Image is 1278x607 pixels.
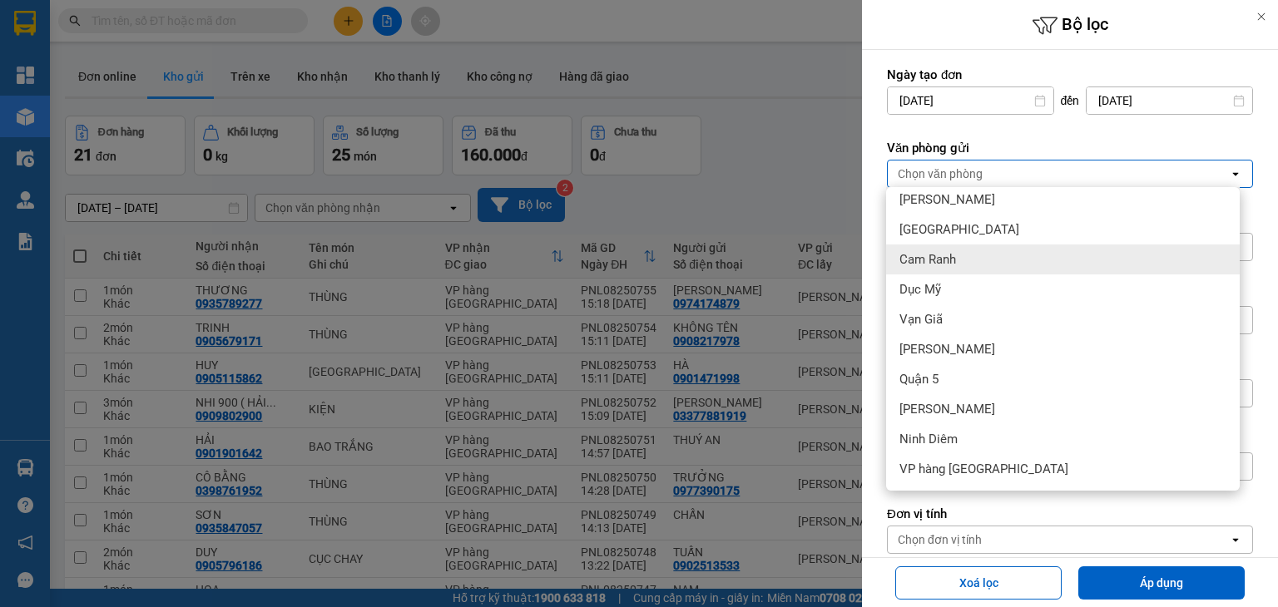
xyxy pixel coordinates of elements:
span: Cam Ranh [899,251,956,268]
input: Select a date. [888,87,1053,114]
svg: open [1229,533,1242,546]
span: Quận 5 [899,371,939,387]
span: Dục Mỹ [899,281,941,298]
button: Xoá lọc [895,566,1062,600]
span: [PERSON_NAME] [899,341,995,358]
ul: Menu [886,187,1240,491]
span: VP hàng [GEOGRAPHIC_DATA] [899,461,1068,477]
input: Select a date. [1087,87,1252,114]
label: Văn phòng gửi [887,140,1253,156]
label: Đơn vị tính [887,506,1253,522]
span: [GEOGRAPHIC_DATA] [899,221,1019,238]
span: [PERSON_NAME] [899,191,995,208]
span: Ninh Diêm [899,431,958,447]
svg: open [1229,167,1242,180]
button: Áp dụng [1078,566,1245,600]
label: Ngày tạo đơn [887,67,1253,83]
div: Chọn đơn vị tính [898,531,982,548]
span: đến [1061,92,1080,109]
span: Vạn Giã [899,311,943,328]
h6: Bộ lọc [862,12,1278,38]
span: [PERSON_NAME] [899,401,995,417]
div: Chọn văn phòng [898,165,983,182]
